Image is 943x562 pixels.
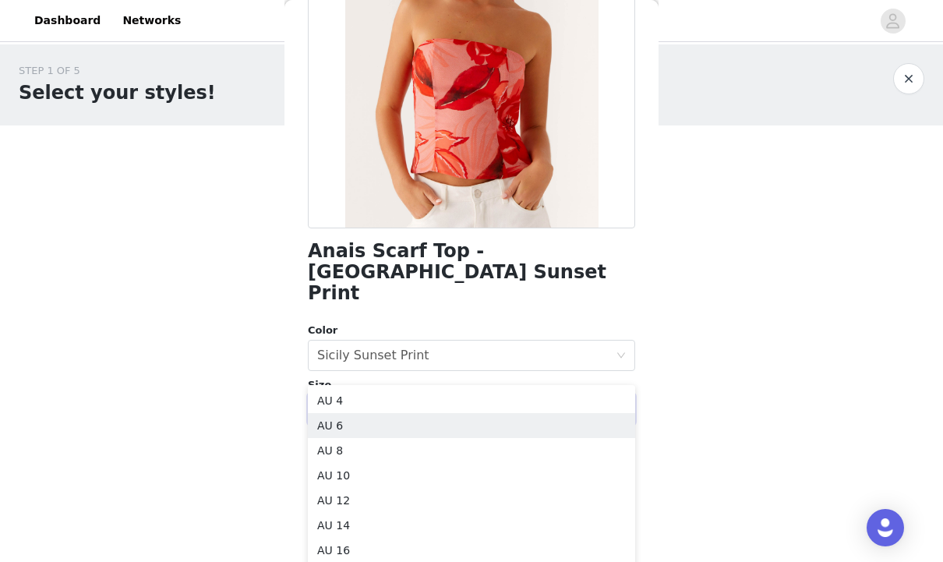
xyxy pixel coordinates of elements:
[308,438,635,463] li: AU 8
[317,341,429,370] div: Sicily Sunset Print
[19,63,216,79] div: STEP 1 OF 5
[113,3,190,38] a: Networks
[19,79,216,107] h1: Select your styles!
[308,413,635,438] li: AU 6
[308,513,635,538] li: AU 14
[308,488,635,513] li: AU 12
[308,463,635,488] li: AU 10
[25,3,110,38] a: Dashboard
[308,377,635,393] div: Size
[308,388,635,413] li: AU 4
[885,9,900,34] div: avatar
[308,241,635,304] h1: Anais Scarf Top - [GEOGRAPHIC_DATA] Sunset Print
[308,323,635,338] div: Color
[867,509,904,546] div: Open Intercom Messenger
